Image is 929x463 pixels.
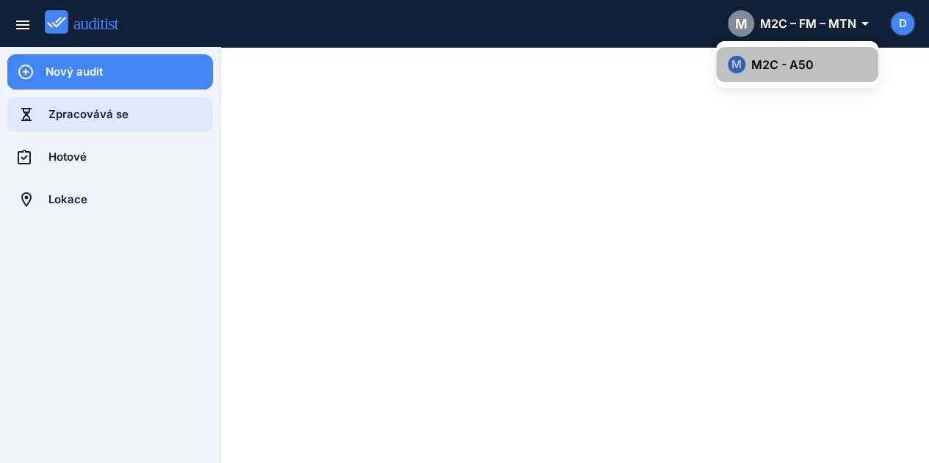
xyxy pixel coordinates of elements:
[7,182,213,217] a: Lokace
[48,149,213,165] div: Hotové
[7,97,213,132] a: Zpracovává se
[735,14,748,34] span: M
[856,15,867,32] i: arrow_drop_down_outlined
[7,139,213,175] a: Hotové
[889,10,916,37] button: D
[48,106,213,123] div: Zpracovává se
[45,10,132,34] img: auditist_logo_new.svg
[899,15,907,32] span: D
[14,16,32,34] i: menu
[46,64,213,80] div: Nový audit
[728,10,867,37] div: M2C – FM – MTN
[716,6,879,41] button: MM2C – FM – MTN
[48,192,213,208] div: Lokace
